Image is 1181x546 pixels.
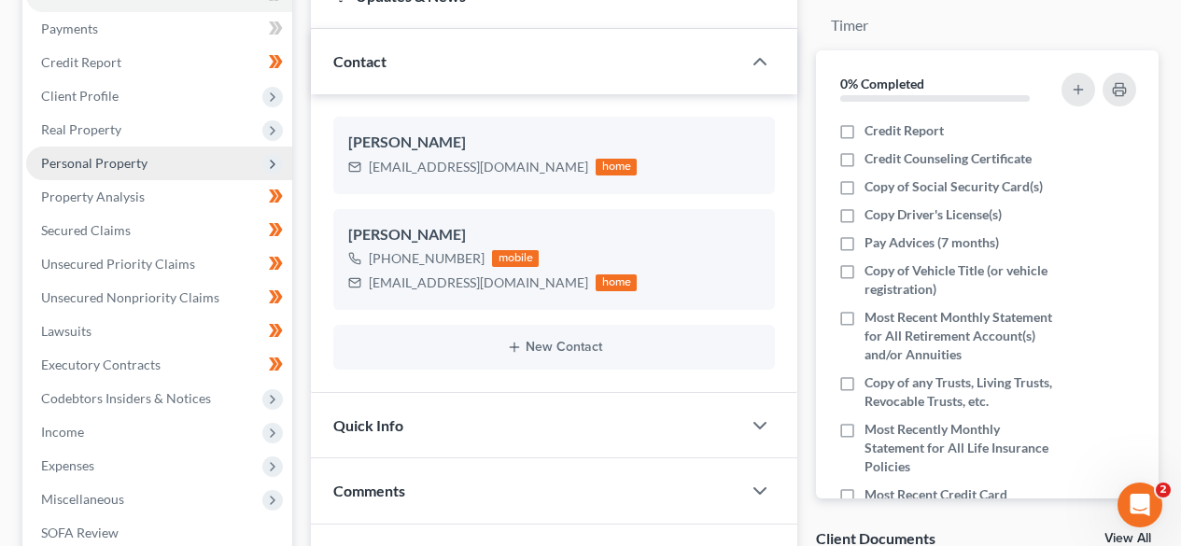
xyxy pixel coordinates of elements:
span: Credit Report [41,54,121,70]
span: Secured Claims [41,222,131,238]
span: 2 [1156,483,1171,497]
span: Copy of Vehicle Title (or vehicle registration) [865,261,1057,299]
div: [PHONE_NUMBER] [369,249,485,268]
a: View All [1104,532,1151,545]
strong: 0% Completed [840,76,924,91]
span: Executory Contracts [41,357,161,372]
span: Credit Report [865,121,944,140]
span: Copy of Social Security Card(s) [865,177,1043,196]
span: Credit Counseling Certificate [865,149,1032,168]
span: Most Recent Credit Card Statements [865,485,1057,523]
span: Expenses [41,457,94,473]
a: Secured Claims [26,214,292,247]
div: mobile [492,250,539,267]
span: Quick Info [333,416,403,434]
span: Payments [41,21,98,36]
span: Unsecured Nonpriority Claims [41,289,219,305]
span: Property Analysis [41,189,145,204]
iframe: Intercom live chat [1118,483,1162,527]
span: Contact [333,52,387,70]
a: Property Analysis [26,180,292,214]
span: Copy Driver's License(s) [865,205,1002,224]
span: SOFA Review [41,525,119,540]
a: Timer [816,7,883,44]
a: Unsecured Priority Claims [26,247,292,281]
span: Most Recently Monthly Statement for All Life Insurance Policies [865,420,1057,476]
span: Client Profile [41,88,119,104]
div: [EMAIL_ADDRESS][DOMAIN_NAME] [369,158,588,176]
span: Pay Advices (7 months) [865,233,999,252]
button: New Contact [348,340,760,355]
div: [PERSON_NAME] [348,224,760,246]
span: Codebtors Insiders & Notices [41,390,211,406]
span: Miscellaneous [41,491,124,507]
span: Copy of any Trusts, Living Trusts, Revocable Trusts, etc. [865,373,1057,411]
div: [EMAIL_ADDRESS][DOMAIN_NAME] [369,273,588,292]
a: Lawsuits [26,315,292,348]
a: Credit Report [26,46,292,79]
div: home [596,274,637,291]
div: home [596,159,637,175]
a: Payments [26,12,292,46]
span: Most Recent Monthly Statement for All Retirement Account(s) and/or Annuities [865,308,1057,364]
span: Real Property [41,121,121,137]
span: Personal Property [41,155,148,171]
div: [PERSON_NAME] [348,132,760,154]
span: Unsecured Priority Claims [41,256,195,272]
span: Comments [333,482,405,499]
a: Unsecured Nonpriority Claims [26,281,292,315]
a: Executory Contracts [26,348,292,382]
span: Lawsuits [41,323,91,339]
span: Income [41,424,84,440]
